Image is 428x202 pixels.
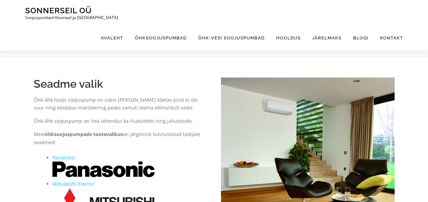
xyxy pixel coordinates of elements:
[192,25,270,51] a: Õhk-vesi soojuspumbad
[347,25,374,51] a: Blogi
[34,130,207,147] p: Meie on järgmiste tunnustatud tootjate seadmed:
[95,25,129,51] a: Avaleht
[34,78,207,90] h2: Seadme valik
[25,6,92,15] a: Sonnerseil OÜ
[34,117,207,125] p: Õhk-õhk soojuspump on hea lahendus ka lisakütteks ning jahutuseks.
[52,181,95,187] a: Mitsubishi Electric
[270,25,306,51] a: Hooldus
[25,15,118,20] p: Soojuspumbad Hiiumaal ja [GEOGRAPHIC_DATA]
[45,131,123,137] strong: õhksoojuspumpade tootevalikus
[306,25,347,51] a: Järelmaks
[374,25,403,51] a: Kontakt
[34,96,207,112] p: Õhk-õhk tüüpi soojuspump on sobiv [PERSON_NAME] köetav pind ei ole suur ning eeldatav investeerin...
[52,154,76,161] a: Panasonic
[129,25,192,51] a: Õhksoojuspumbad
